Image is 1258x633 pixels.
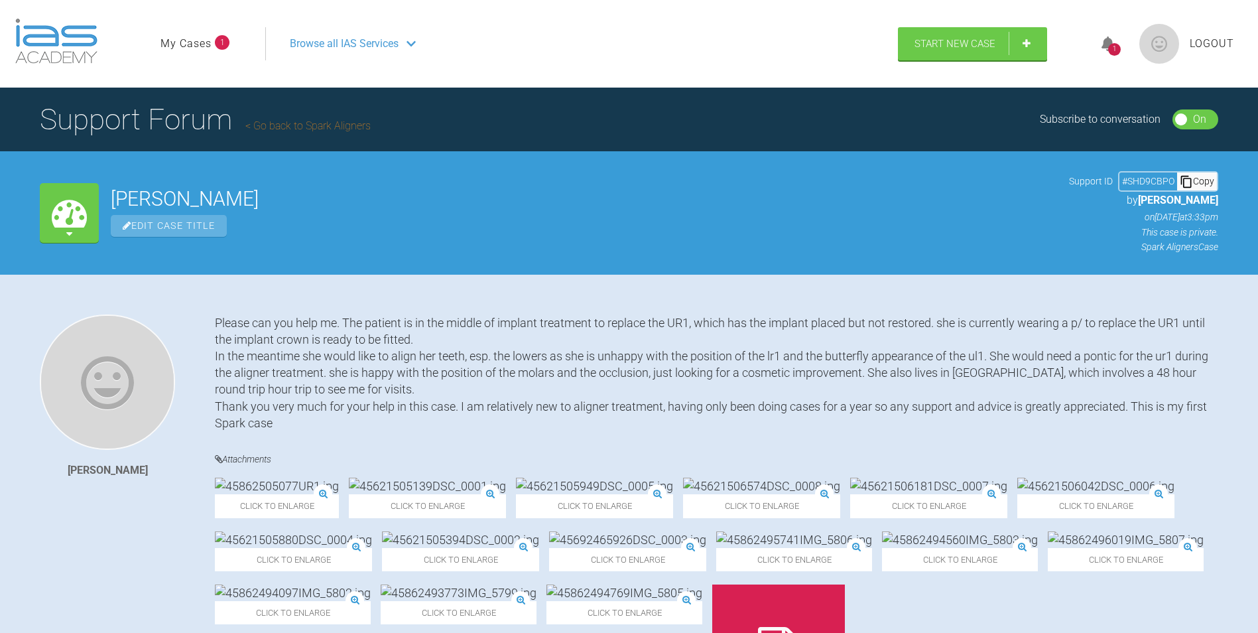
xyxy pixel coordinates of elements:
[1040,111,1161,128] div: Subscribe to conversation
[40,315,175,450] img: Jacqueline Fergus
[215,35,229,50] span: 1
[516,494,673,518] span: Click to enlarge
[1069,225,1218,240] p: This case is private.
[349,478,506,494] img: 45621505139DSC_0001.jpg
[850,494,1007,518] span: Click to enlarge
[1139,24,1179,64] img: profile.png
[1017,494,1174,518] span: Click to enlarge
[215,531,372,548] img: 45621505880DSC_0004.jpg
[716,531,872,548] img: 45862495741IMG_5806.jpg
[1069,174,1113,188] span: Support ID
[215,451,1218,468] h4: Attachments
[1069,192,1218,209] p: by
[1069,240,1218,254] p: Spark Aligners Case
[1069,210,1218,224] p: on [DATE] at 3:33pm
[914,38,995,50] span: Start New Case
[716,548,872,571] span: Click to enlarge
[245,119,371,132] a: Go back to Spark Aligners
[68,462,148,479] div: [PERSON_NAME]
[381,601,536,624] span: Click to enlarge
[1190,35,1234,52] a: Logout
[882,548,1038,571] span: Click to enlarge
[546,601,702,624] span: Click to enlarge
[850,478,1007,494] img: 45621506181DSC_0007.jpg
[290,35,399,52] span: Browse all IAS Services
[215,315,1218,431] div: Please can you help me. The patient is in the middle of implant treatment to replace the UR1, whi...
[215,585,371,601] img: 45862494097IMG_5802.jpg
[382,548,539,571] span: Click to enlarge
[882,531,1038,548] img: 45862494560IMG_5803.jpg
[215,548,372,571] span: Click to enlarge
[546,585,702,601] img: 45862494769IMG_5805.jpg
[349,494,506,518] span: Click to enlarge
[1138,194,1218,206] span: [PERSON_NAME]
[549,548,706,571] span: Click to enlarge
[898,27,1047,60] a: Start New Case
[382,531,539,548] img: 45621505394DSC_0002.jpg
[1048,548,1204,571] span: Click to enlarge
[40,96,371,143] h1: Support Forum
[15,19,97,64] img: logo-light.3e3ef733.png
[1048,531,1204,548] img: 45862496019IMG_5807.jpg
[683,494,840,518] span: Click to enlarge
[1177,173,1217,190] div: Copy
[160,35,212,52] a: My Cases
[1108,43,1121,56] div: 1
[381,585,536,601] img: 45862493773IMG_5799.jpg
[1119,174,1177,188] div: # SHD9CBPO
[1017,478,1174,494] img: 45621506042DSC_0006.jpg
[215,478,339,494] img: 45862505077UR1.jpg
[1193,111,1206,128] div: On
[516,478,673,494] img: 45621505949DSC_0005.jpg
[215,494,339,518] span: Click to enlarge
[549,531,706,548] img: 45692465926DSC_0003.jpg
[111,215,227,237] span: Edit Case Title
[683,478,840,494] img: 45621506574DSC_0008.jpg
[215,601,371,624] span: Click to enlarge
[111,189,1057,209] h2: [PERSON_NAME]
